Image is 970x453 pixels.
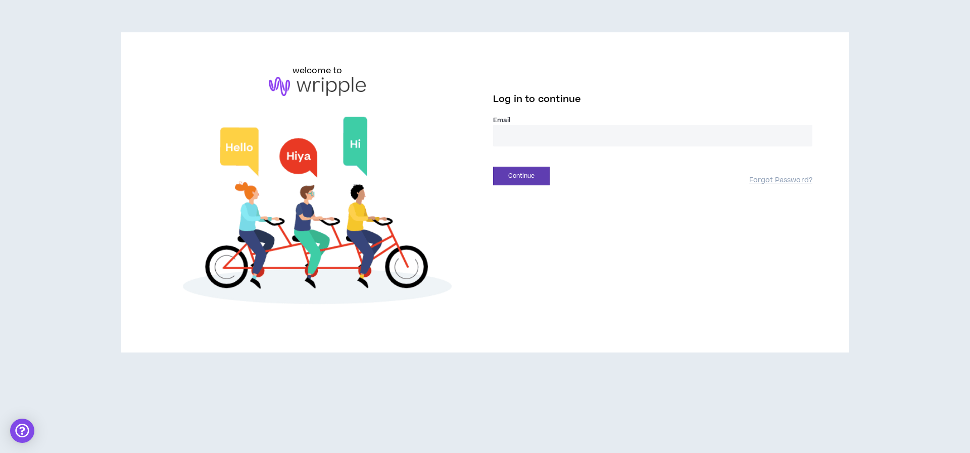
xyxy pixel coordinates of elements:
a: Forgot Password? [749,176,812,185]
h6: welcome to [293,65,343,77]
img: Welcome to Wripple [158,106,477,320]
span: Log in to continue [493,93,581,106]
button: Continue [493,167,550,185]
div: Open Intercom Messenger [10,419,34,443]
img: logo-brand.png [269,77,366,96]
label: Email [493,116,812,125]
